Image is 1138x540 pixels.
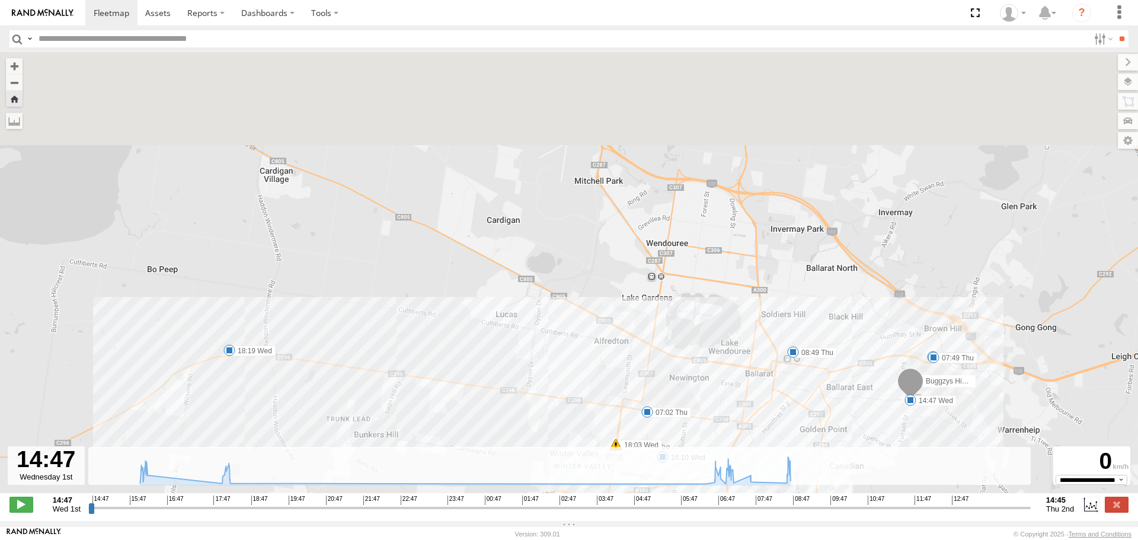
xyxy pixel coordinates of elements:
span: 22:47 [401,496,417,505]
label: 14:47 Wed [910,395,957,406]
span: 14:47 [92,496,109,505]
span: 01:47 [522,496,539,505]
span: 10:47 [868,496,884,505]
strong: 14:45 [1046,496,1075,504]
img: rand-logo.svg [12,9,73,17]
label: Close [1105,497,1129,512]
div: 0 [1055,448,1129,475]
span: 02:47 [560,496,576,505]
button: Zoom in [6,58,23,74]
span: 09:47 [830,496,847,505]
span: 20:47 [326,496,343,505]
div: © Copyright 2025 - [1014,531,1131,538]
label: Play/Stop [9,497,33,512]
span: 17:47 [213,496,230,505]
span: 08:47 [793,496,810,505]
span: 03:47 [597,496,613,505]
span: 12:47 [952,496,968,505]
span: 04:47 [634,496,651,505]
strong: 14:47 [53,496,81,504]
span: 21:47 [363,496,380,505]
span: Buggzys HiAce #2 [926,377,984,385]
span: 06:47 [718,496,735,505]
button: Zoom out [6,74,23,91]
label: 18:03 Wed [616,440,662,450]
label: 08:49 Thu [793,347,837,358]
label: Map Settings [1118,132,1138,149]
label: Search Filter Options [1089,30,1115,47]
label: Search Query [25,30,34,47]
span: 23:47 [447,496,464,505]
a: Terms and Conditions [1069,531,1131,538]
span: 07:47 [756,496,772,505]
span: 15:47 [130,496,146,505]
span: 16:47 [167,496,184,505]
span: Thu 2nd Oct 2025 [1046,504,1075,513]
div: Version: 309.01 [515,531,560,538]
span: 11:47 [915,496,931,505]
span: 05:47 [681,496,698,505]
label: 07:26 Thu [933,352,977,363]
span: 18:47 [251,496,268,505]
label: 07:49 Thu [934,353,977,363]
i: ? [1072,4,1091,23]
label: 07:02 Thu [647,407,691,418]
button: Zoom Home [6,91,23,107]
label: 18:19 Wed [229,346,276,356]
span: 19:47 [289,496,305,505]
span: 00:47 [485,496,501,505]
label: Measure [6,113,23,129]
span: Wed 1st Oct 2025 [53,504,81,513]
div: John Vu [996,4,1030,22]
a: Visit our Website [7,528,61,540]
